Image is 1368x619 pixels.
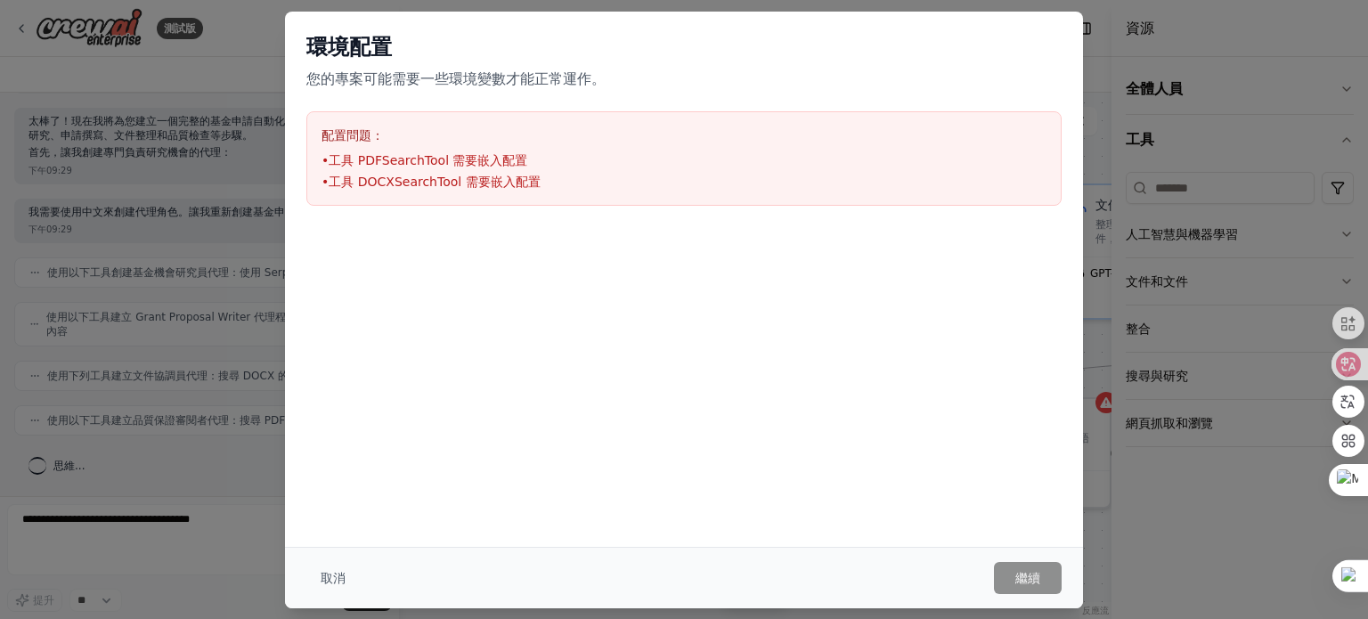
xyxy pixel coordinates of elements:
[1015,571,1040,585] font: 繼續
[994,562,1062,594] button: 繼續
[306,70,606,87] font: 您的專案可能需要一些環境變數才能正常運作。
[329,175,540,189] font: 工具 DOCXSearchTool 需要嵌入配置
[322,128,384,143] font: 配置問題：
[306,35,392,60] font: 環境配置
[329,153,527,167] font: 工具 PDFSearchTool 需要嵌入配置
[321,571,346,585] font: 取消
[322,175,329,189] font: •
[306,562,360,594] button: 取消
[322,153,329,167] font: •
